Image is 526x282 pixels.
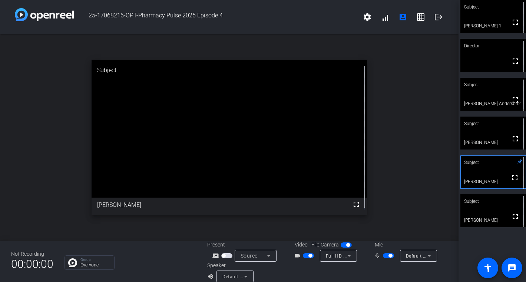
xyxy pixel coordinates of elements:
[207,272,216,281] mat-icon: volume_up
[295,241,308,249] span: Video
[207,241,281,249] div: Present
[363,13,372,21] mat-icon: settings
[483,263,492,272] mat-icon: accessibility
[80,258,110,262] p: Group
[511,212,520,221] mat-icon: fullscreen
[11,255,53,273] span: 00:00:00
[352,200,361,209] mat-icon: fullscreen
[511,134,520,143] mat-icon: fullscreen
[416,13,425,21] mat-icon: grid_on
[74,8,358,26] span: 25-17068216-OPT-Pharmacy Pulse 2025 Episode 4
[367,241,441,249] div: Mic
[460,39,526,53] div: Director
[507,263,516,272] mat-icon: message
[311,241,339,249] span: Flip Camera
[68,258,77,267] img: Chat Icon
[510,173,519,182] mat-icon: fullscreen
[15,8,74,21] img: white-gradient.svg
[11,250,53,258] div: Not Recording
[374,251,383,260] mat-icon: mic_none
[241,253,258,259] span: Source
[460,117,526,131] div: Subject
[460,194,526,208] div: Subject
[207,262,252,269] div: Speaker
[434,13,443,21] mat-icon: logout
[92,60,367,80] div: Subject
[326,253,388,259] span: Full HD webcam (1bcf:2284)
[398,13,407,21] mat-icon: account_box
[406,253,520,259] span: Default - Microphone (JOUNIVO JV601) (5679:1002)
[222,273,302,279] span: Default - Speakers (Realtek(R) Audio)
[460,155,526,169] div: Subject
[80,263,110,267] p: Everyone
[294,251,303,260] mat-icon: videocam_outline
[212,251,221,260] mat-icon: screen_share_outline
[460,78,526,92] div: Subject
[511,18,520,27] mat-icon: fullscreen
[376,8,394,26] button: signal_cellular_alt
[511,95,520,104] mat-icon: fullscreen
[511,57,520,66] mat-icon: fullscreen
